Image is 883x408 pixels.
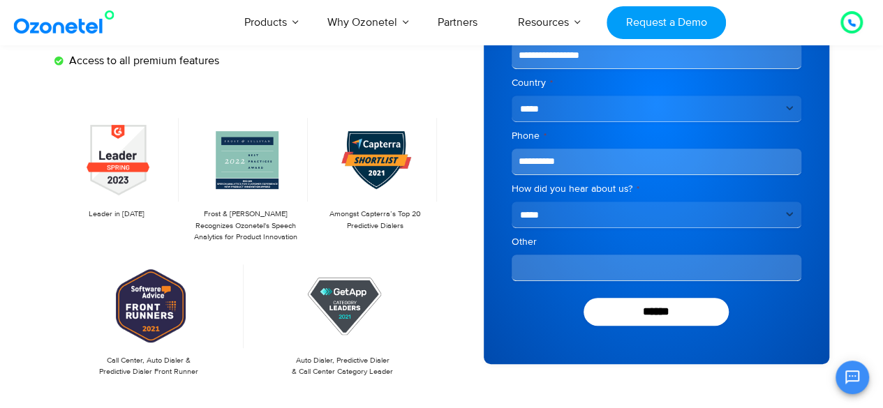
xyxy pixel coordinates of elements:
span: Access to all premium features [66,52,219,69]
p: Auto Dialer, Predictive Dialer & Call Center Category Leader [255,355,431,378]
label: Country [512,76,801,90]
a: Request a Demo [607,6,726,39]
button: Open chat [836,361,869,394]
p: Amongst Capterra’s Top 20 Predictive Dialers [319,209,430,232]
label: Other [512,235,801,249]
p: Leader in [DATE] [61,209,172,220]
label: Phone [512,129,801,143]
label: How did you hear about us? [512,182,801,196]
p: Call Center, Auto Dialer & Predictive Dialer Front Runner [61,355,237,378]
p: Frost & [PERSON_NAME] Recognizes Ozonetel's Speech Analytics for Product Innovation [190,209,301,243]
